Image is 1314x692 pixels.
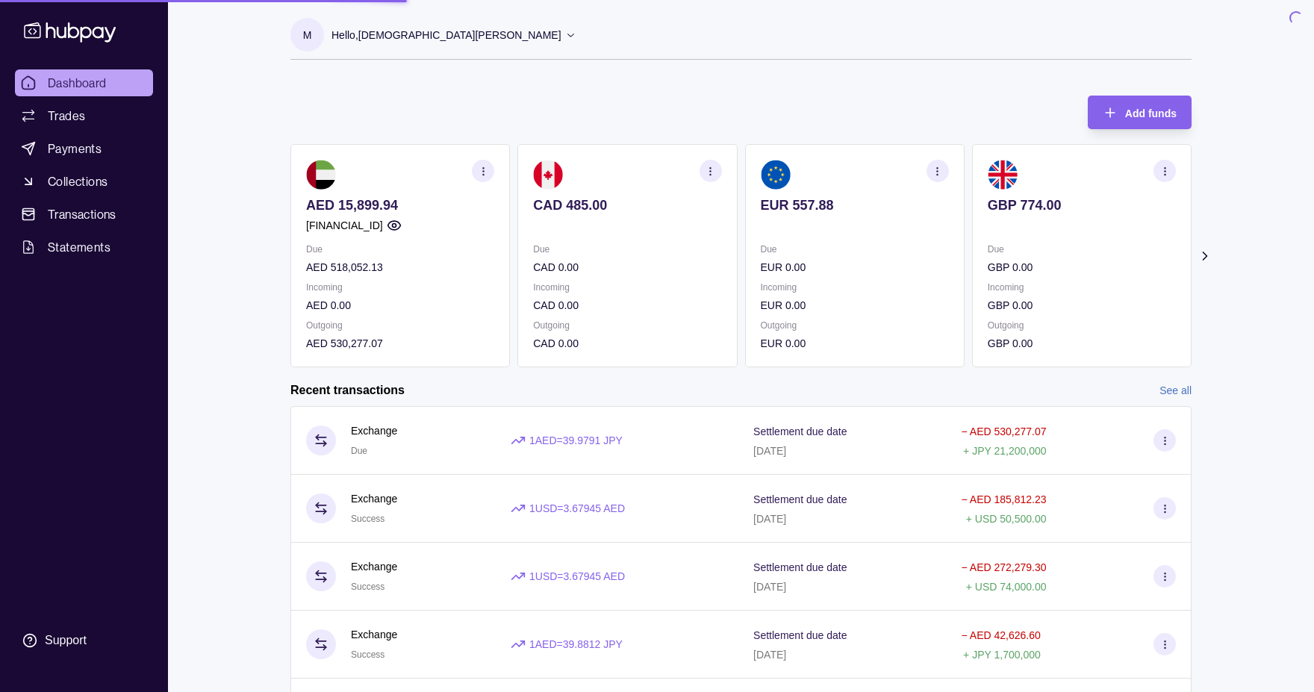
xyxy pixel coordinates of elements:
[533,297,721,314] p: CAD 0.00
[15,69,153,96] a: Dashboard
[15,234,153,261] a: Statements
[15,135,153,162] a: Payments
[533,160,563,190] img: ca
[963,649,1041,661] p: + JPY 1,700,000
[351,490,397,507] p: Exchange
[753,493,847,505] p: Settlement due date
[306,317,494,334] p: Outgoing
[15,102,153,129] a: Trades
[48,238,110,256] span: Statements
[533,241,721,258] p: Due
[988,259,1176,275] p: GBP 0.00
[753,581,786,593] p: [DATE]
[988,279,1176,296] p: Incoming
[761,279,949,296] p: Incoming
[753,513,786,525] p: [DATE]
[1088,96,1192,129] button: Add funds
[48,74,107,92] span: Dashboard
[761,160,791,190] img: eu
[966,581,1047,593] p: + USD 74,000.00
[988,335,1176,352] p: GBP 0.00
[306,297,494,314] p: AED 0.00
[48,107,85,125] span: Trades
[351,626,397,643] p: Exchange
[306,217,383,234] p: [FINANCIAL_ID]
[45,632,87,649] div: Support
[962,493,1047,505] p: − AED 185,812.23
[306,335,494,352] p: AED 530,277.07
[761,317,949,334] p: Outgoing
[761,241,949,258] p: Due
[962,629,1041,641] p: − AED 42,626.60
[529,636,623,652] p: 1 AED = 39.8812 JPY
[988,241,1176,258] p: Due
[753,445,786,457] p: [DATE]
[966,513,1047,525] p: + USD 50,500.00
[306,279,494,296] p: Incoming
[761,297,949,314] p: EUR 0.00
[761,259,949,275] p: EUR 0.00
[15,201,153,228] a: Transactions
[48,140,102,158] span: Payments
[761,335,949,352] p: EUR 0.00
[351,558,397,575] p: Exchange
[753,649,786,661] p: [DATE]
[351,649,384,660] span: Success
[753,426,847,437] p: Settlement due date
[988,160,1018,190] img: gb
[351,423,397,439] p: Exchange
[533,279,721,296] p: Incoming
[529,432,623,449] p: 1 AED = 39.9791 JPY
[306,241,494,258] p: Due
[988,297,1176,314] p: GBP 0.00
[529,500,625,517] p: 1 USD = 3.67945 AED
[963,445,1046,457] p: + JPY 21,200,000
[15,168,153,195] a: Collections
[962,561,1047,573] p: − AED 272,279.30
[331,27,561,43] p: Hello, [DEMOGRAPHIC_DATA][PERSON_NAME]
[761,197,949,213] p: EUR 557.88
[290,382,405,399] h2: Recent transactions
[988,317,1176,334] p: Outgoing
[303,27,312,43] p: M
[529,568,625,585] p: 1 USD = 3.67945 AED
[753,629,847,641] p: Settlement due date
[962,426,1047,437] p: − AED 530,277.07
[533,335,721,352] p: CAD 0.00
[533,197,721,213] p: CAD 485.00
[48,205,116,223] span: Transactions
[306,197,494,213] p: AED 15,899.94
[15,625,153,656] a: Support
[48,172,108,190] span: Collections
[533,259,721,275] p: CAD 0.00
[753,561,847,573] p: Settlement due date
[306,160,336,190] img: ae
[533,317,721,334] p: Outgoing
[351,446,367,456] span: Due
[1159,382,1192,399] a: See all
[1125,107,1177,119] span: Add funds
[988,197,1176,213] p: GBP 774.00
[306,259,494,275] p: AED 518,052.13
[351,582,384,592] span: Success
[351,514,384,524] span: Success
